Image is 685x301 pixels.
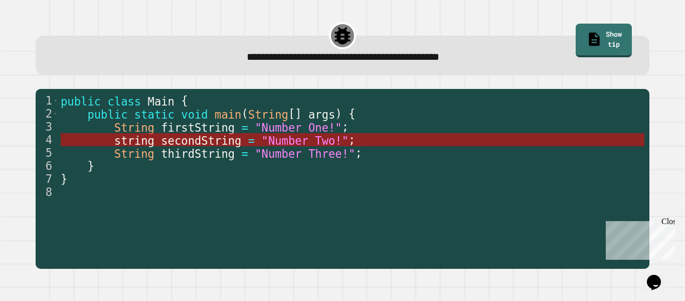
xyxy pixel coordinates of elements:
[36,120,59,133] div: 3
[53,107,58,120] span: Toggle code folding, rows 2 through 6
[241,147,248,160] span: =
[602,217,675,260] iframe: chat widget
[53,94,58,107] span: Toggle code folding, rows 1 through 7
[161,121,235,134] span: firstString
[36,94,59,107] div: 1
[262,134,349,147] span: "Number Two!"
[114,147,154,160] span: String
[255,147,355,160] span: "Number Three!"
[36,172,59,185] div: 7
[61,94,101,108] span: public
[248,108,288,121] span: String
[576,24,632,57] a: Show tip
[114,134,154,147] span: string
[36,107,59,120] div: 2
[148,94,175,108] span: Main
[36,159,59,172] div: 6
[107,94,141,108] span: class
[114,121,154,134] span: String
[4,4,69,64] div: Chat with us now!Close
[161,147,235,160] span: thirdString
[255,121,342,134] span: "Number One!"
[36,146,59,159] div: 5
[36,133,59,146] div: 4
[215,108,241,121] span: main
[308,108,335,121] span: args
[181,108,208,121] span: void
[643,261,675,291] iframe: chat widget
[248,134,255,147] span: =
[36,185,59,198] div: 8
[241,121,248,134] span: =
[161,134,241,147] span: secondString
[134,108,175,121] span: static
[87,108,127,121] span: public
